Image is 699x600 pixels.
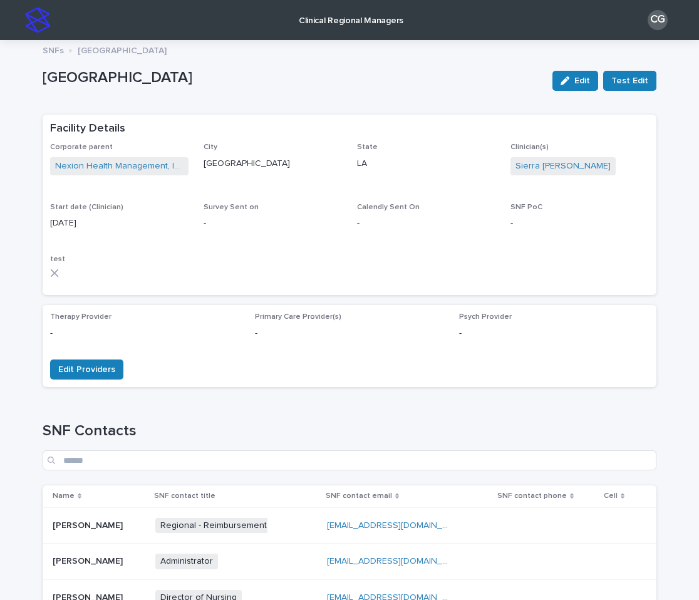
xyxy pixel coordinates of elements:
[43,544,656,580] tr: [PERSON_NAME][PERSON_NAME] Administrator[EMAIL_ADDRESS][DOMAIN_NAME]
[53,518,125,531] p: [PERSON_NAME]
[55,160,184,173] a: Nexion Health Management, Inc.
[50,313,111,321] span: Therapy Provider
[50,217,189,230] p: [DATE]
[357,157,495,170] p: LA
[611,75,648,87] span: Test Edit
[603,71,656,91] button: Test Edit
[459,313,512,321] span: Psych Provider
[50,359,123,380] button: Edit Providers
[326,489,392,503] p: SNF contact email
[327,521,469,530] a: [EMAIL_ADDRESS][DOMAIN_NAME]
[53,489,75,503] p: Name
[204,204,259,211] span: Survey Sent on
[43,422,656,440] h1: SNF Contacts
[50,327,240,340] p: -
[50,204,123,211] span: Start date (Clinician)
[510,143,549,151] span: Clinician(s)
[604,489,618,503] p: Cell
[43,69,542,87] p: [GEOGRAPHIC_DATA]
[204,143,217,151] span: City
[510,204,542,211] span: SNF PoC
[327,557,469,566] a: [EMAIL_ADDRESS][DOMAIN_NAME]
[357,204,420,211] span: Calendly Sent On
[43,43,64,56] p: SNFs
[574,76,590,85] span: Edit
[510,217,649,230] p: -
[552,71,598,91] button: Edit
[357,217,495,230] p: -
[459,327,649,340] p: -
[515,160,611,173] a: Sierra [PERSON_NAME]
[25,8,50,33] img: stacker-logo-s-only.png
[50,122,125,136] h2: Facility Details
[53,554,125,567] p: [PERSON_NAME]
[50,256,65,263] span: test
[204,157,342,170] p: [GEOGRAPHIC_DATA]
[255,327,445,340] p: -
[50,143,113,151] span: Corporate parent
[155,554,218,569] span: Administrator
[204,217,342,230] p: -
[58,363,115,376] span: Edit Providers
[43,507,656,544] tr: [PERSON_NAME][PERSON_NAME] Regional - Reimbursement[EMAIL_ADDRESS][DOMAIN_NAME]
[255,313,341,321] span: Primary Care Provider(s)
[155,518,272,534] span: Regional - Reimbursement
[43,450,656,470] input: Search
[78,43,167,56] p: [GEOGRAPHIC_DATA]
[357,143,378,151] span: State
[497,489,567,503] p: SNF contact phone
[154,489,215,503] p: SNF contact title
[648,10,668,30] div: CG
